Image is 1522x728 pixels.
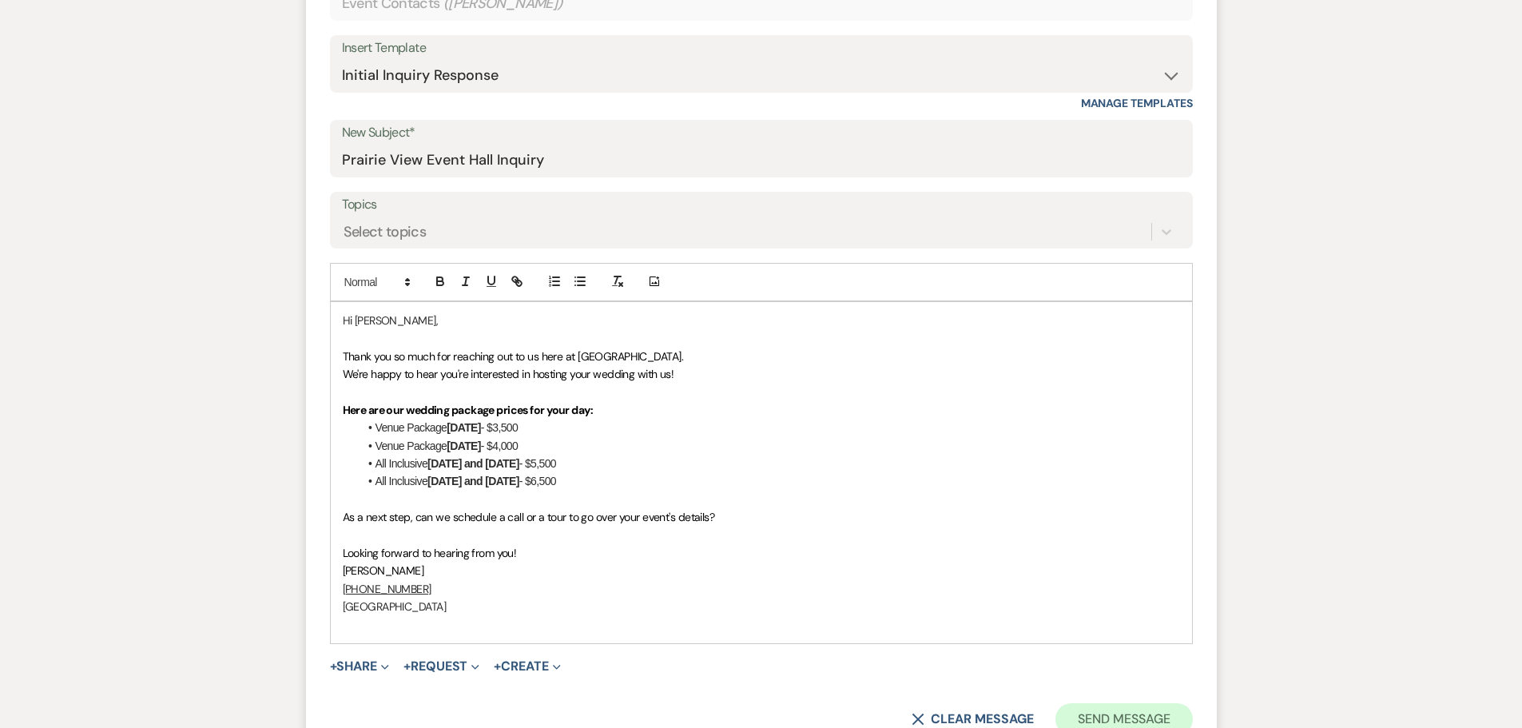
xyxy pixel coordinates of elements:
button: Clear message [912,713,1033,726]
span: - $6,500 [519,475,556,487]
span: As a next step, can we schedule a call or a tour to go over your event's details? [343,510,715,524]
button: Create [494,660,560,673]
strong: [DATE] and [DATE] [427,475,519,487]
strong: [DATE] [447,440,481,452]
span: Thank you so much for reaching out to us here at [GEOGRAPHIC_DATA]. [343,349,683,364]
strong: Here are our wedding package prices for your day: [343,403,594,417]
span: All Inclusive [376,475,428,487]
button: Share [330,660,390,673]
span: [PERSON_NAME] [343,563,424,578]
label: Topics [342,193,1181,217]
label: New Subject* [342,121,1181,145]
span: All Inclusive [376,457,428,470]
strong: [DATE] [447,421,481,434]
span: - $4,000 [481,440,518,452]
span: - $5,500 [519,457,556,470]
button: Request [403,660,479,673]
span: [GEOGRAPHIC_DATA] [343,599,446,614]
div: Insert Template [342,37,1181,60]
div: Select topics [344,221,427,242]
span: Venue Package [376,440,447,452]
span: + [494,660,501,673]
a: [PHONE_NUMBER] [343,582,431,596]
span: + [403,660,411,673]
span: + [330,660,337,673]
a: Manage Templates [1081,96,1193,110]
strong: [DATE] and [DATE] [427,457,519,470]
span: - $3,500 [481,421,518,434]
span: We're happy to hear you're interested in hosting your wedding with us! [343,367,674,381]
span: Looking forward to hearing from you! [343,546,517,560]
span: Venue Package [376,421,447,434]
p: Hi [PERSON_NAME], [343,312,1180,329]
